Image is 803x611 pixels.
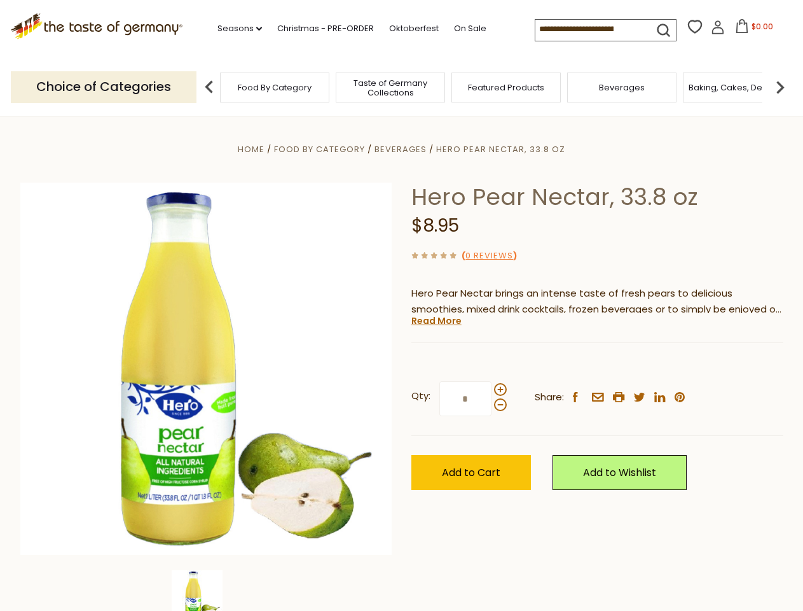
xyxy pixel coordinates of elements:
[340,78,441,97] a: Taste of Germany Collections
[217,22,262,36] a: Seasons
[277,22,374,36] a: Christmas - PRE-ORDER
[442,465,500,480] span: Add to Cart
[552,455,687,490] a: Add to Wishlist
[689,83,787,92] a: Baking, Cakes, Desserts
[411,286,783,318] p: Hero Pear Nectar brings an intense taste of fresh pears to delicious smoothies, mixed drink cockt...
[20,183,392,555] img: Hero Pear Nectar, 33.8 oz
[436,143,565,155] a: Hero Pear Nectar, 33.8 oz
[439,381,491,416] input: Qty:
[411,183,783,211] h1: Hero Pear Nectar, 33.8 oz
[274,143,365,155] a: Food By Category
[411,455,531,490] button: Add to Cart
[535,390,564,405] span: Share:
[767,74,793,100] img: next arrow
[389,22,439,36] a: Oktoberfest
[411,314,462,327] a: Read More
[374,143,427,155] a: Beverages
[411,388,430,404] strong: Qty:
[196,74,222,100] img: previous arrow
[11,71,196,102] p: Choice of Categories
[411,213,459,238] span: $8.95
[454,22,486,36] a: On Sale
[462,249,517,262] span: ( )
[465,249,513,263] a: 0 Reviews
[599,83,645,92] a: Beverages
[238,143,264,155] a: Home
[752,21,773,32] span: $0.00
[468,83,544,92] a: Featured Products
[727,19,781,38] button: $0.00
[238,83,312,92] a: Food By Category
